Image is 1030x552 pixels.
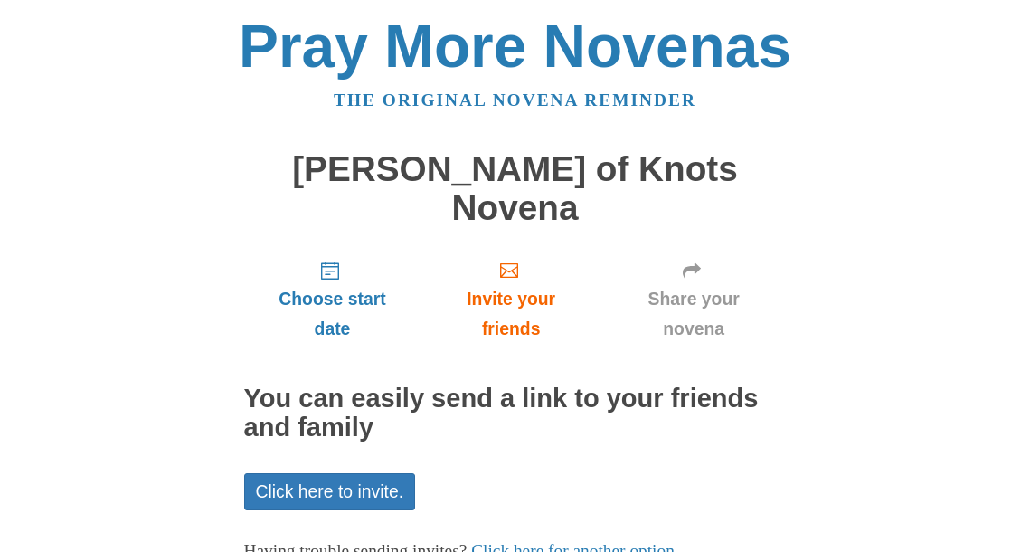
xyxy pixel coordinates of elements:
[244,385,787,443] h2: You can easily send a link to your friends and family
[244,473,416,510] a: Click here to invite.
[334,90,696,109] a: The original novena reminder
[619,284,769,344] span: Share your novena
[262,284,403,344] span: Choose start date
[239,13,791,80] a: Pray More Novenas
[421,245,600,353] a: Invite your friends
[601,245,787,353] a: Share your novena
[439,284,582,344] span: Invite your friends
[244,150,787,227] h1: [PERSON_NAME] of Knots Novena
[244,245,421,353] a: Choose start date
